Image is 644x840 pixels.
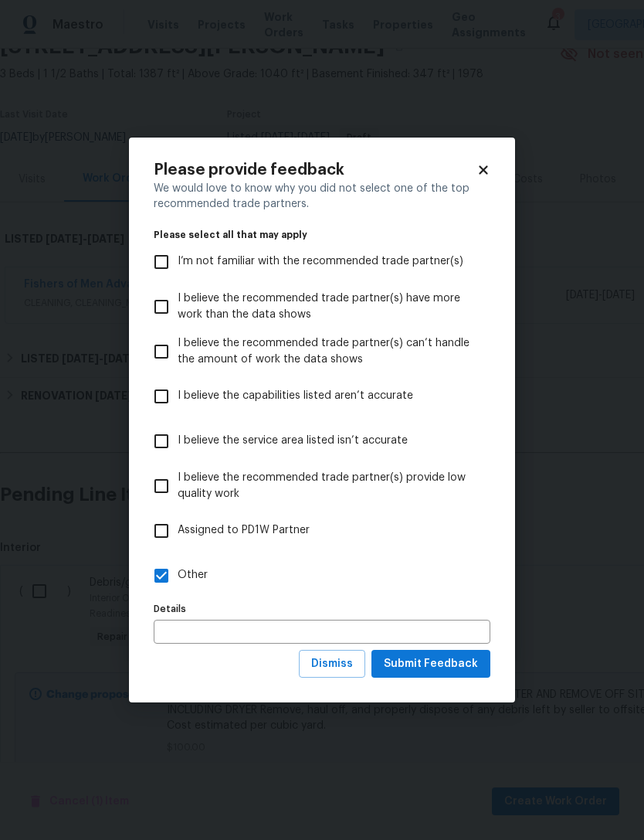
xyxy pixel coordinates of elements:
[178,335,478,368] span: I believe the recommended trade partner(s) can’t handle the amount of work the data shows
[178,470,478,502] span: I believe the recommended trade partner(s) provide low quality work
[178,388,413,404] span: I believe the capabilities listed aren’t accurate
[371,650,490,678] button: Submit Feedback
[178,567,208,583] span: Other
[154,181,490,212] div: We would love to know why you did not select one of the top recommended trade partners.
[154,162,476,178] h2: Please provide feedback
[178,433,408,449] span: I believe the service area listed isn’t accurate
[178,253,463,270] span: I’m not familiar with the recommended trade partner(s)
[299,650,365,678] button: Dismiss
[154,604,490,614] label: Details
[311,655,353,674] span: Dismiss
[384,655,478,674] span: Submit Feedback
[178,291,478,323] span: I believe the recommended trade partner(s) have more work than the data shows
[178,522,310,539] span: Assigned to PD1W Partner
[154,230,490,240] legend: Please select all that may apply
